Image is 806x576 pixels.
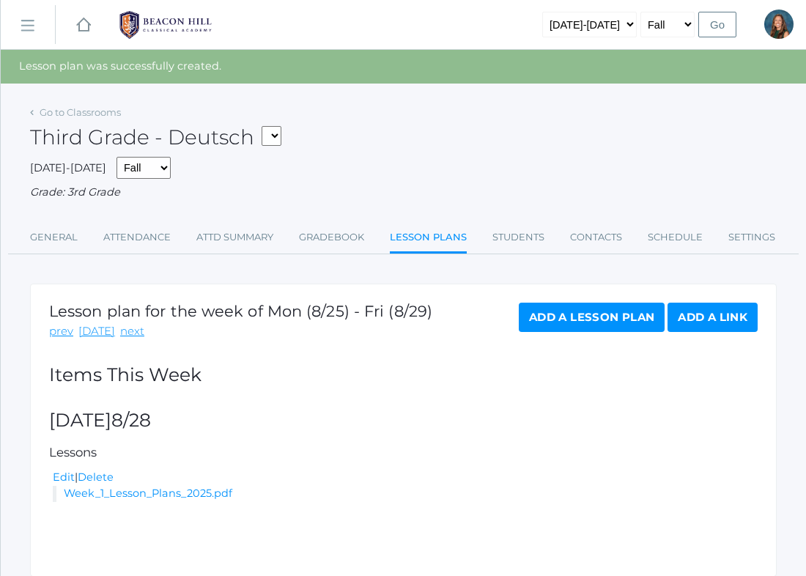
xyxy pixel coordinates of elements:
span: [DATE]-[DATE] [30,161,106,174]
h2: Items This Week [49,365,758,385]
img: BHCALogos-05-308ed15e86a5a0abce9b8dd61676a3503ac9727e845dece92d48e8588c001991.png [111,7,221,43]
a: next [120,323,144,340]
span: 8/28 [111,409,151,431]
a: Lesson Plans [390,223,467,254]
a: Contacts [570,223,622,252]
a: Week_1_Lesson_Plans_2025.pdf [64,487,232,500]
a: Gradebook [299,223,364,252]
a: Add a Lesson Plan [519,303,665,332]
a: Edit [53,470,75,484]
a: Schedule [648,223,703,252]
a: Attendance [103,223,171,252]
h1: Lesson plan for the week of Mon (8/25) - Fri (8/29) [49,303,432,320]
a: Attd Summary [196,223,273,252]
div: Grade: 3rd Grade [30,185,777,201]
div: Lesson plan was successfully created. [1,50,806,84]
a: Add a Link [668,303,758,332]
a: Go to Classrooms [40,106,121,118]
h5: Lessons [49,446,758,459]
a: General [30,223,78,252]
input: Go [698,12,736,37]
a: [DATE] [78,323,115,340]
div: | [53,470,758,486]
h2: Third Grade - Deutsch [30,126,281,149]
h2: [DATE] [49,410,758,431]
a: Students [492,223,544,252]
a: Settings [728,223,775,252]
a: prev [49,323,73,340]
div: Andrea Deutsch [764,10,794,39]
a: Delete [78,470,114,484]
